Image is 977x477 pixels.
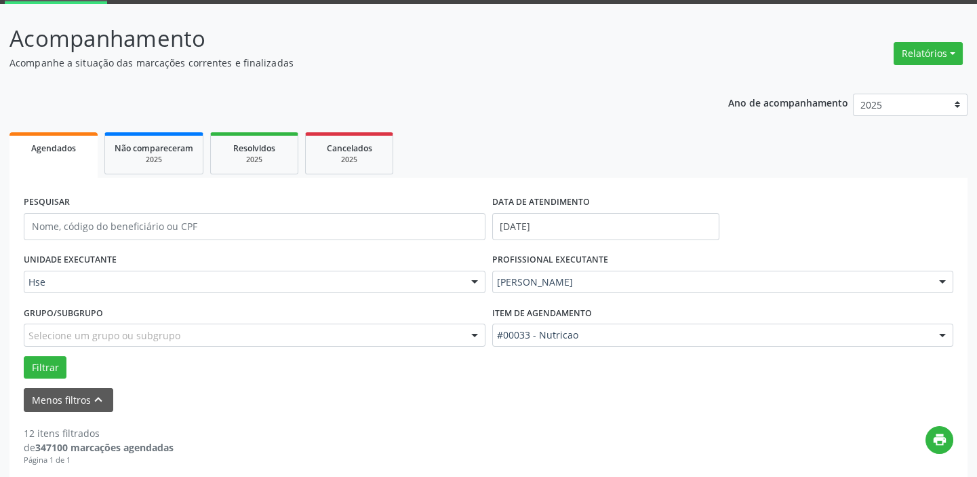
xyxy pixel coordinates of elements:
span: Selecione um grupo ou subgrupo [28,328,180,343]
span: [PERSON_NAME] [497,275,926,289]
label: PESQUISAR [24,192,70,213]
input: Nome, código do beneficiário ou CPF [24,213,485,240]
button: Imprimir lista [925,426,953,454]
span: Resolvidos [233,142,275,154]
span: Não compareceram [115,142,193,154]
span: Cancelados [327,142,372,154]
span: Agendados [31,142,76,154]
i: print [932,432,947,447]
input: Selecione um intervalo [492,213,719,240]
label: UNIDADE EXECUTANTE [24,250,117,271]
label: Grupo/Subgrupo [24,303,103,324]
span: #00033 - Nutricao [497,328,926,342]
div: Página 1 de 1 [24,455,174,466]
strong: 347100 marcações agendadas [35,441,174,454]
i: keyboard_arrow_up [91,392,106,407]
div: de [24,440,174,455]
div: 12 itens filtrados [24,426,174,440]
div: 2025 [315,155,383,165]
label: Item de agendamento [492,303,592,324]
div: 2025 [220,155,288,165]
p: Acompanhe a situação das marcações correntes e finalizadas [9,56,680,70]
span: Hse [28,275,458,289]
button: Menos filtros [24,388,113,412]
div: 2025 [115,155,193,165]
label: DATA DE ATENDIMENTO [492,192,590,213]
button: Relatórios [894,42,963,65]
p: Ano de acompanhamento [728,94,848,111]
p: Acompanhamento [9,22,680,56]
button: Filtrar [24,356,66,379]
label: PROFISSIONAL EXECUTANTE [492,250,608,271]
